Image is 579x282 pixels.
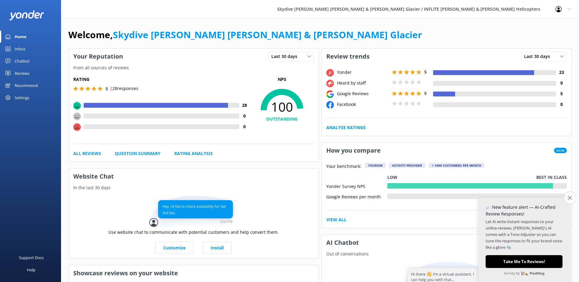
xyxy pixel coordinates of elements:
[27,264,35,276] div: Help
[108,229,279,236] p: Use website chat to communicate with potential customers and help convert them.
[239,113,250,119] h4: 0
[15,79,38,92] div: Recommend
[73,150,101,157] a: All Reviews
[556,90,567,97] h4: 5
[68,27,422,42] h1: Welcome,
[250,116,314,122] h4: OUTSTANDING
[326,183,387,189] div: Yonder Survey NPS
[271,53,301,60] span: Last 30 days
[335,69,390,76] div: Yonder
[322,251,572,257] p: Out of conversations
[387,174,397,181] p: Low
[113,28,422,41] a: Skydive [PERSON_NAME] [PERSON_NAME] & [PERSON_NAME] Glacier
[9,10,44,20] img: yonder-white-logo.png
[250,99,314,114] span: 100
[326,193,387,199] div: Google Reviews per month
[69,64,319,71] p: From all sources of reviews
[15,31,27,43] div: Home
[536,174,567,181] p: Best in class
[15,43,25,55] div: Inbox
[15,55,30,67] div: Chatbot
[15,92,29,104] div: Settings
[69,265,319,281] h3: Showcase reviews on your website
[322,49,374,64] h3: Review trends
[556,69,567,76] h4: 23
[73,76,250,83] h5: Rating
[322,143,385,158] h3: How you compare
[239,123,250,130] h4: 0
[69,184,319,191] p: In the last 30 days
[524,53,554,60] span: Last 30 days
[365,163,385,168] div: Tourism
[110,85,138,92] p: | 28 responses
[556,80,567,86] h4: 0
[326,216,346,223] a: View All
[429,163,484,168] div: > 1000 customers per month
[335,80,390,86] div: Heard by staff
[335,90,390,97] div: Google Reviews
[69,168,319,184] h3: Website Chat
[250,76,314,83] p: NPS
[554,148,567,153] span: New
[106,86,108,92] span: 5
[149,196,238,229] img: conversation...
[155,242,194,254] a: Customize
[335,101,390,108] div: Facebook
[203,242,232,254] a: Install
[424,69,427,75] span: 5
[424,90,427,96] span: 5
[556,101,567,108] h4: 0
[69,49,128,64] h3: Your Reputation
[15,67,29,79] div: Reviews
[389,163,425,168] div: Activity Provider
[19,251,44,264] div: Support Docs
[174,150,213,157] a: Rating Analysis
[239,102,250,109] h4: 28
[322,235,364,251] h3: AI Chatbot
[115,150,161,157] a: Question Summary
[326,124,366,131] a: Analyse Ratings
[326,163,361,170] p: Your benchmark:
